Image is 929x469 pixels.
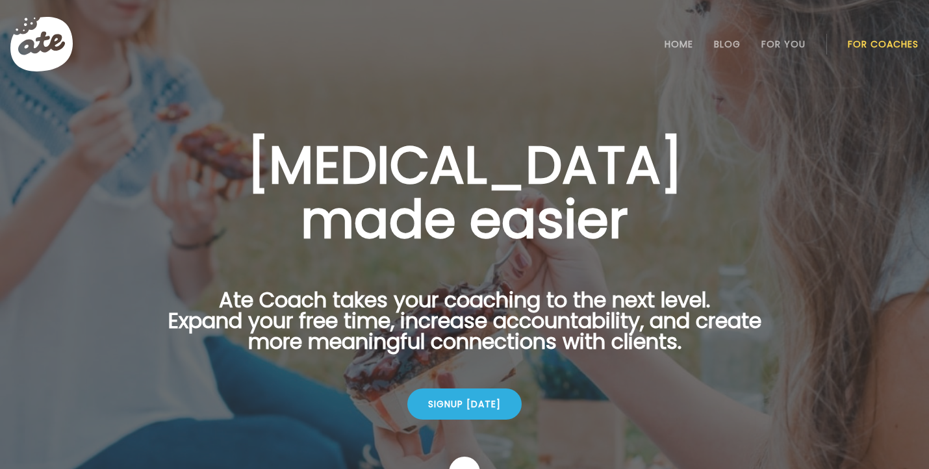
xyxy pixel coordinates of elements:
[761,39,806,49] a: For You
[665,39,693,49] a: Home
[407,388,522,420] div: Signup [DATE]
[147,290,782,368] p: Ate Coach takes your coaching to the next level. Expand your free time, increase accountability, ...
[848,39,919,49] a: For Coaches
[714,39,741,49] a: Blog
[147,138,782,247] h1: [MEDICAL_DATA] made easier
